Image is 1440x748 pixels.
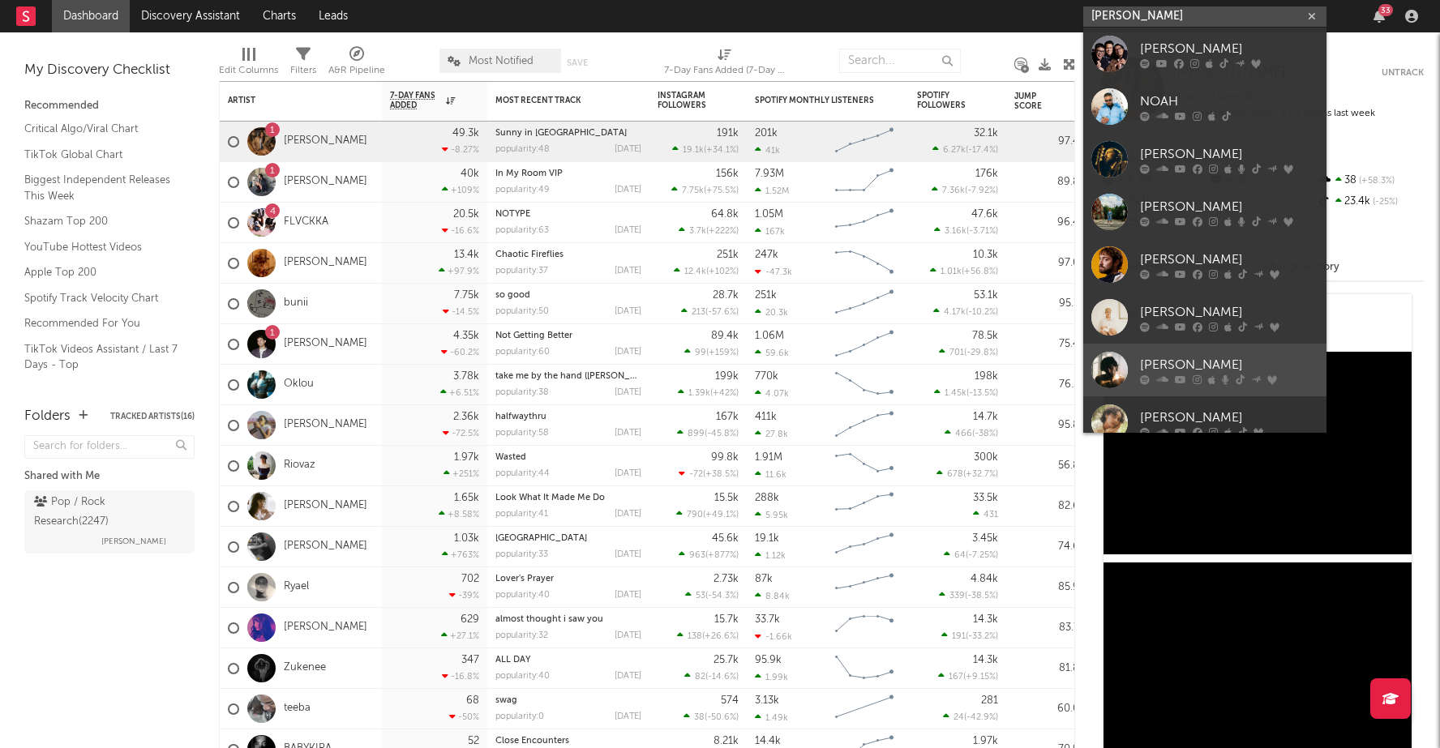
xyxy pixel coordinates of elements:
div: 56.8 [1014,456,1079,476]
div: 201k [755,128,778,139]
div: Edit Columns [219,61,278,80]
div: 300k [974,452,998,463]
a: [PERSON_NAME] [284,175,367,189]
a: so good [495,291,530,300]
span: 53 [696,592,705,601]
span: 3.7k [689,227,706,236]
a: [PERSON_NAME] [284,135,367,148]
a: halfwaythru [495,412,546,421]
div: ( ) [676,509,739,519]
span: +42 % [713,389,736,398]
div: 7-Day Fans Added (7-Day Fans Added) [664,61,786,80]
div: Recommended [24,96,195,116]
span: 64 [954,551,966,560]
span: 431 [984,511,998,519]
a: Apple Top 200 [24,263,178,281]
a: take me by the hand ([PERSON_NAME] remix) [495,372,686,381]
span: 899 [688,430,705,438]
span: -57.6 % [708,308,736,317]
div: [DATE] [615,186,641,194]
div: 1.12k [755,550,786,561]
div: 78.5k [972,331,998,341]
span: 701 [949,348,964,357]
button: Tracked Artists(16) [110,412,195,421]
span: 99 [695,348,706,357]
span: +34.1 % [706,146,736,155]
span: -7.92 % [967,186,996,195]
span: +58.3 % [1356,177,1395,186]
div: ( ) [936,468,998,479]
div: ( ) [677,428,739,438]
div: 7.75k [454,290,479,301]
div: [DATE] [615,267,641,276]
div: [DATE] [615,510,641,519]
div: In My Room VIP [495,169,641,178]
a: almost thought i saw you [495,615,603,624]
svg: Chart title [828,527,901,567]
div: 97.0 [1014,254,1079,273]
svg: Chart title [828,486,901,527]
button: Save [567,58,588,67]
span: +102 % [709,267,736,276]
div: +8.58 % [439,509,479,519]
div: [DATE] [615,145,641,154]
span: +49.1 % [705,511,736,519]
div: Filters [290,41,316,88]
div: popularity: 50 [495,307,549,316]
span: [PERSON_NAME] [101,532,166,551]
div: 15.5k [714,493,739,503]
svg: Chart title [828,243,901,284]
div: 198k [975,371,998,382]
div: 167k [716,412,739,422]
a: [PERSON_NAME] [1083,28,1326,80]
div: 1.97k [454,452,479,463]
div: 47.6k [971,209,998,220]
svg: Chart title [828,365,901,405]
span: 1.45k [945,389,966,398]
span: Most Notified [469,56,534,66]
div: ( ) [679,549,739,560]
div: Jump Score [1014,92,1055,111]
span: 213 [692,308,705,317]
div: 19.1k [755,533,779,544]
div: -16.6 % [442,225,479,236]
div: popularity: 41 [495,510,548,519]
div: +763 % [442,549,479,560]
a: Recommended For You [24,314,178,332]
a: [PERSON_NAME] [284,540,367,554]
svg: Chart title [828,162,901,203]
svg: Chart title [828,446,901,486]
div: 4.84k [971,574,998,584]
div: Look What It Made Me Do [495,494,641,502]
div: [DATE] [615,226,641,235]
div: 2.73k [714,574,739,584]
a: FLVCKKA [284,216,328,229]
a: Spotify Track Velocity Chart [24,289,178,307]
div: Filters [290,61,316,80]
span: 466 [955,430,972,438]
a: Biggest Independent Releases This Week [24,171,178,204]
span: +75.5 % [706,186,736,195]
span: -38 % [975,430,996,438]
a: Pop / Rock Research(2247)[PERSON_NAME] [24,490,195,554]
span: 4.17k [944,308,966,317]
div: [DATE] [615,388,641,397]
div: 15.7k [714,614,739,625]
a: Riovaz [284,459,315,472]
div: 76.2 [1014,375,1079,395]
div: 95.8 [1014,416,1079,435]
div: ( ) [945,428,998,438]
div: [PERSON_NAME] [1140,144,1318,164]
button: 33 [1374,10,1385,23]
div: ( ) [672,144,739,155]
a: [PERSON_NAME] [284,256,367,270]
div: NOTYPE [495,210,641,219]
div: 2.36k [453,412,479,422]
div: 32.1k [974,128,998,139]
div: [DATE] [615,591,641,600]
div: ( ) [674,266,739,276]
div: -47.3k [755,267,792,277]
div: 14.7k [973,412,998,422]
div: ( ) [934,225,998,236]
button: Untrack [1382,65,1424,81]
